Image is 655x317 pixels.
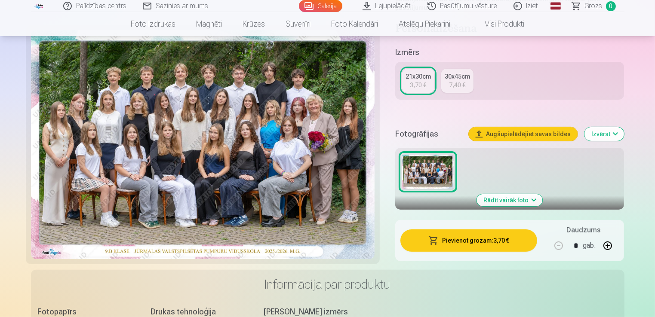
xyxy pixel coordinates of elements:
a: Magnēti [186,12,232,36]
button: Izvērst [584,127,624,141]
h5: Fotogrāfijas [395,128,462,140]
a: Krūzes [232,12,275,36]
div: 3,70 € [410,81,426,89]
h3: Informācija par produktu [38,277,618,292]
button: Rādīt vairāk foto [477,194,543,206]
div: 21x30cm [406,72,431,81]
a: Suvenīri [275,12,321,36]
a: 21x30cm3,70 € [402,69,434,93]
a: Visi produkti [461,12,535,36]
div: 7,40 € [449,81,465,89]
h5: Izmērs [395,46,624,58]
div: 30x45cm [445,72,470,81]
a: Foto kalendāri [321,12,388,36]
div: gab. [583,235,596,256]
button: Augšupielādējiet savas bildes [469,127,578,141]
button: Pievienot grozam:3,70 € [400,229,538,252]
a: Atslēgu piekariņi [388,12,461,36]
span: Grozs [585,1,603,11]
a: Foto izdrukas [120,12,186,36]
img: /fa3 [34,3,44,9]
h5: Daudzums [566,225,600,235]
a: 30x45cm7,40 € [441,69,474,93]
span: 0 [606,1,616,11]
